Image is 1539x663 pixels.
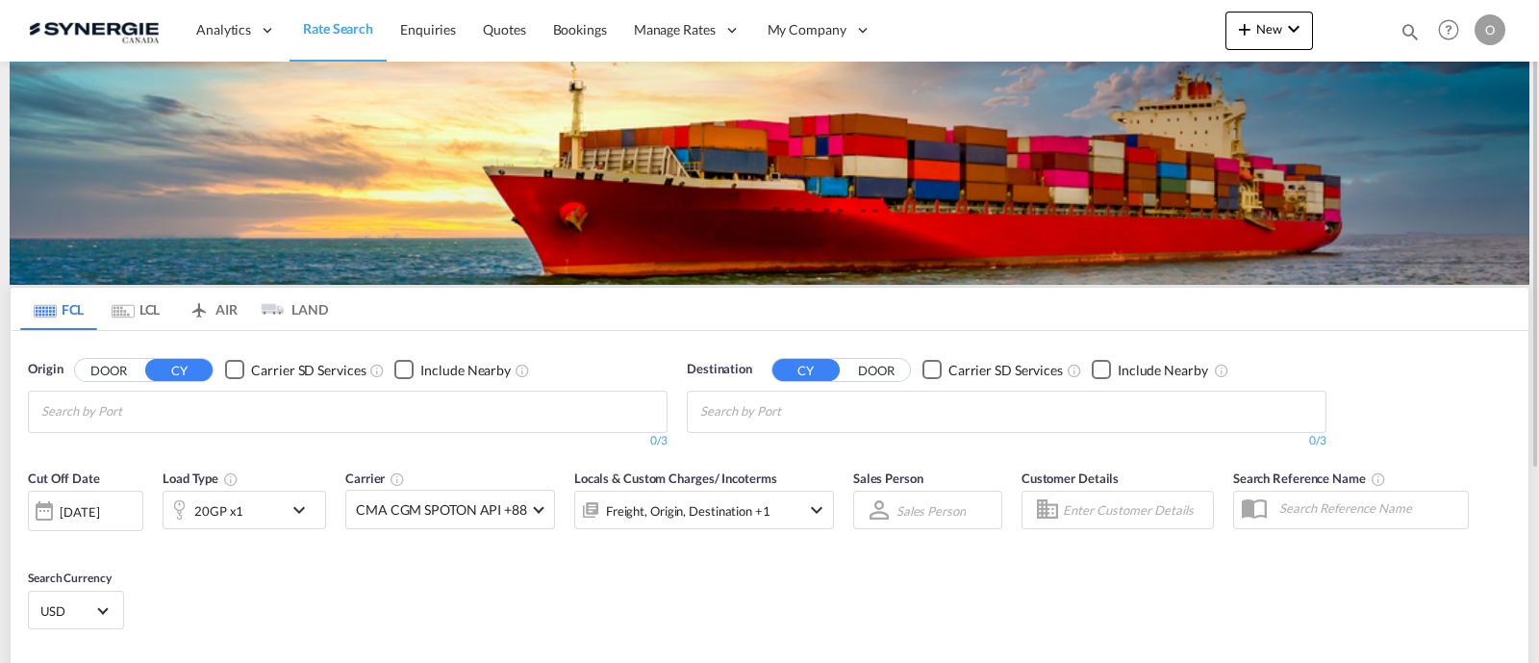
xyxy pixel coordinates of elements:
[225,360,366,380] md-checkbox: Checkbox No Ink
[194,497,243,524] div: 20GP x1
[483,21,525,38] span: Quotes
[196,20,251,39] span: Analytics
[251,361,366,380] div: Carrier SD Services
[1475,14,1505,45] div: O
[188,298,211,313] md-icon: icon-airplane
[772,359,840,381] button: CY
[29,9,159,52] img: 1f56c880d42311ef80fc7dca854c8e59.png
[1233,21,1305,37] span: New
[606,497,770,524] div: Freight Origin Destination Factory Stuffing
[345,471,405,486] span: Carrier
[163,471,239,486] span: Load Type
[1118,361,1208,380] div: Include Nearby
[1063,496,1207,524] input: Enter Customer Details
[400,21,456,38] span: Enquiries
[1270,494,1468,523] input: Search Reference Name
[356,500,527,520] span: CMA CGM SPOTON API +88
[1233,17,1256,40] md-icon: icon-plus 400-fg
[394,360,511,380] md-checkbox: Checkbox No Ink
[1432,13,1465,46] span: Help
[1022,471,1119,486] span: Customer Details
[369,363,385,378] md-icon: Unchecked: Search for CY (Container Yard) services for all selected carriers.Checked : Search for...
[1214,363,1229,378] md-icon: Unchecked: Ignores neighbouring ports when fetching rates.Checked : Includes neighbouring ports w...
[41,396,224,427] input: Chips input.
[1225,12,1313,50] button: icon-plus 400-fgNewicon-chevron-down
[574,471,777,486] span: Locals & Custom Charges
[687,360,752,379] span: Destination
[223,472,239,487] md-icon: icon-information-outline
[20,288,328,330] md-pagination-wrapper: Use the left and right arrow keys to navigate between tabs
[697,392,891,427] md-chips-wrap: Chips container with autocompletion. Enter the text area, type text to search, and then use the u...
[97,288,174,330] md-tab-item: LCL
[1233,471,1386,486] span: Search Reference Name
[1282,17,1305,40] md-icon: icon-chevron-down
[28,571,112,585] span: Search Currency
[38,392,232,427] md-chips-wrap: Chips container with autocompletion. Enter the text area, type text to search, and then use the u...
[163,491,326,529] div: 20GP x1icon-chevron-down
[895,497,968,524] md-select: Sales Person
[420,361,511,380] div: Include Nearby
[1400,21,1421,42] md-icon: icon-magnify
[28,491,143,531] div: [DATE]
[853,471,923,486] span: Sales Person
[390,472,405,487] md-icon: The selected Trucker/Carrierwill be displayed in the rate results If the rates are from another f...
[715,471,777,486] span: / Incoterms
[288,498,320,522] md-icon: icon-chevron-down
[251,288,328,330] md-tab-item: LAND
[1400,21,1421,50] div: icon-magnify
[1067,363,1082,378] md-icon: Unchecked: Search for CY (Container Yard) services for all selected carriers.Checked : Search for...
[574,491,834,529] div: Freight Origin Destination Factory Stuffingicon-chevron-down
[303,20,373,37] span: Rate Search
[843,359,910,381] button: DOOR
[700,396,883,427] input: Chips input.
[515,363,530,378] md-icon: Unchecked: Ignores neighbouring ports when fetching rates.Checked : Includes neighbouring ports w...
[20,288,97,330] md-tab-item: FCL
[922,360,1063,380] md-checkbox: Checkbox No Ink
[75,359,142,381] button: DOOR
[1371,472,1386,487] md-icon: Your search will be saved by the below given name
[28,360,63,379] span: Origin
[768,20,846,39] span: My Company
[1092,360,1208,380] md-checkbox: Checkbox No Ink
[145,359,213,381] button: CY
[805,498,828,522] md-icon: icon-chevron-down
[1432,13,1475,48] div: Help
[174,288,251,330] md-tab-item: AIR
[634,20,716,39] span: Manage Rates
[10,62,1529,285] img: LCL+%26+FCL+BACKGROUND.png
[687,433,1326,449] div: 0/3
[28,471,100,486] span: Cut Off Date
[553,21,607,38] span: Bookings
[40,602,94,620] span: USD
[60,503,99,521] div: [DATE]
[948,361,1063,380] div: Carrier SD Services
[28,529,42,555] md-datepicker: Select
[28,433,668,449] div: 0/3
[38,597,114,625] md-select: Select Currency: $ USDUnited States Dollar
